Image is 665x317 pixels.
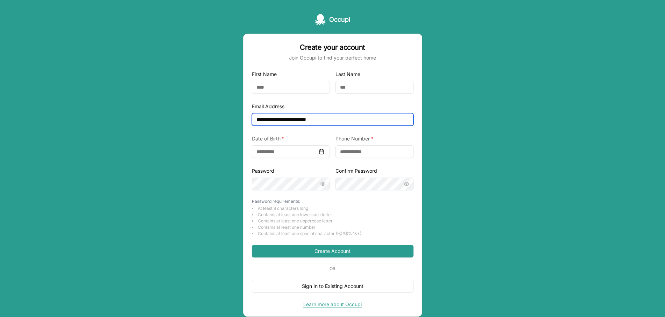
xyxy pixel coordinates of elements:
p: Password requirements: [252,199,413,204]
a: Learn more about Occupi [303,301,362,307]
label: Confirm Password [335,168,377,174]
button: Create Account [252,245,413,257]
label: Password [252,168,274,174]
label: Last Name [335,71,360,77]
label: First Name [252,71,277,77]
div: Join Occupi to find your perfect home [252,54,413,61]
label: Phone Number [335,136,374,142]
li: Contains at least one number [252,225,413,230]
button: Sign In to Existing Account [252,280,413,292]
label: Email Address [252,103,284,109]
span: Occupi [329,15,350,25]
li: At least 8 characters long [252,206,413,211]
li: Contains at least one lowercase letter [252,212,413,218]
li: Contains at least one uppercase letter [252,218,413,224]
span: Or [327,266,338,271]
li: Contains at least one special character (!@#$%^&*) [252,231,413,236]
a: Occupi [315,14,350,25]
div: Create your account [252,42,413,52]
label: Date of Birth [252,136,284,142]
